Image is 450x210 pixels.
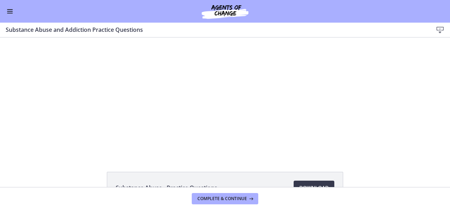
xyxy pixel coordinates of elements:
h3: Substance Abuse and Addiction Practice Questions [6,25,422,34]
span: Download [299,183,329,192]
button: Enable menu [6,7,14,16]
span: Complete & continue [197,196,247,202]
img: Agents of Change [183,3,267,20]
span: Substance Abuse - Practice Questions [116,183,217,192]
button: Complete & continue [192,193,258,204]
a: Download [294,181,334,195]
